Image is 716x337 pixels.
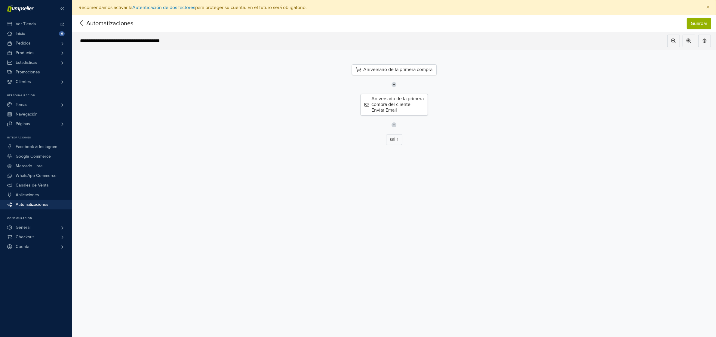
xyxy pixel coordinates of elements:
span: Temas [16,100,27,110]
span: Ver Tienda [16,19,36,29]
p: Integraciones [7,136,72,140]
span: Estadísticas [16,58,37,67]
span: Aplicaciones [16,190,39,200]
span: Navegación [16,110,38,119]
span: Páginas [16,119,30,129]
p: Personalización [7,94,72,97]
span: Automatizaciones [16,200,48,209]
span: General [16,223,30,232]
span: Pedidos [16,39,31,48]
span: Productos [16,48,35,58]
span: × [706,3,710,12]
span: Cuenta [16,242,29,252]
div: Aniversario de la primera compra del cliente Enviar Email [361,94,428,116]
span: WhatsApp Commerce [16,171,57,181]
div: Aniversario de la primera compra [352,64,437,75]
a: Autenticación de dos factores [132,5,195,11]
span: Canales de Venta [16,181,48,190]
button: Close [700,0,716,15]
span: Clientes [16,77,31,87]
button: Guardar [687,18,711,29]
span: Automatizaciones [77,19,124,28]
img: line-7960e5f4d2b50ad2986e.svg [392,116,397,134]
span: Checkout [16,232,34,242]
span: Google Commerce [16,152,51,161]
img: line-7960e5f4d2b50ad2986e.svg [392,75,397,94]
span: Facebook & Instagram [16,142,57,152]
span: Mercado Libre [16,161,43,171]
span: Promociones [16,67,40,77]
div: salir [386,134,402,145]
span: 6 [59,31,65,36]
span: Inicio [16,29,25,39]
p: Configuración [7,217,72,220]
